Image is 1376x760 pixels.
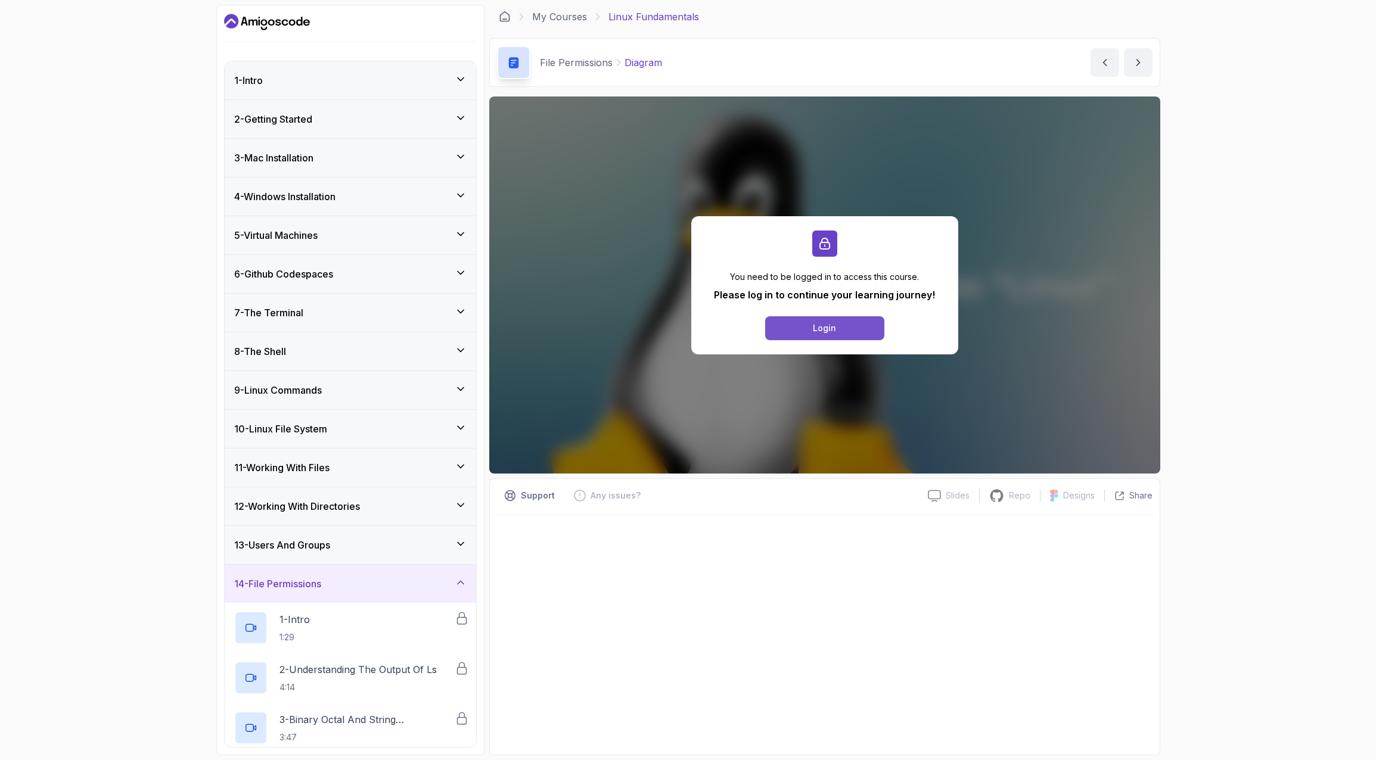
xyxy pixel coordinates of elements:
p: Repo [1009,490,1030,502]
button: 3-Mac Installation [225,139,476,177]
p: File Permissions [540,55,613,70]
h3: 2 - Getting Started [234,112,312,126]
p: Share [1129,490,1153,502]
h3: 1 - Intro [234,73,263,88]
p: Please log in to continue your learning journey! [714,288,935,302]
h3: 5 - Virtual Machines [234,228,318,242]
button: 10-Linux File System [225,410,476,448]
button: next content [1124,48,1153,77]
p: 3 - Binary Octal And String Representation [279,712,455,727]
h3: 8 - The Shell [234,344,286,359]
p: 4:14 [279,681,437,693]
p: Slides [946,490,970,502]
button: Share [1104,490,1153,502]
button: 7-The Terminal [225,294,476,332]
button: 1-Intro [225,61,476,99]
p: 2 - Understanding The Output Of ls [279,662,437,677]
a: Dashboard [499,11,511,23]
p: Support [521,490,555,502]
button: 2-Understanding The Output Of ls4:14 [234,661,467,694]
button: 8-The Shell [225,332,476,370]
p: 1 - Intro [279,612,310,627]
p: You need to be logged in to access this course. [714,271,935,283]
div: Login [813,322,836,334]
h3: 7 - The Terminal [234,306,303,320]
h3: 14 - File Permissions [234,577,321,591]
button: 14-File Permissions [225,565,476,603]
button: 13-Users And Groups [225,526,476,564]
button: Support button [497,486,562,505]
button: 6-Github Codespaces [225,255,476,293]
button: 5-Virtual Machines [225,216,476,254]
button: 12-Working With Directories [225,487,476,525]
button: 4-Windows Installation [225,177,476,216]
button: 2-Getting Started [225,100,476,138]
p: Linux Fundamentals [608,10,699,24]
h3: 11 - Working With Files [234,460,330,475]
button: 11-Working With Files [225,448,476,487]
p: Diagram [625,55,662,70]
p: Any issues? [591,490,641,502]
button: 9-Linux Commands [225,371,476,409]
h3: 12 - Working With Directories [234,499,360,513]
button: previous content [1091,48,1119,77]
a: Dashboard [224,13,310,32]
h3: 9 - Linux Commands [234,383,322,397]
h3: 3 - Mac Installation [234,151,313,165]
button: 3-Binary Octal And String Representation3:47 [234,711,467,745]
button: Login [765,316,884,340]
a: My Courses [532,10,587,24]
h3: 13 - Users And Groups [234,538,330,552]
button: 1-Intro1:29 [234,611,467,644]
p: 1:29 [279,631,310,643]
h3: 4 - Windows Installation [234,189,336,204]
h3: 10 - Linux File System [234,422,327,436]
h3: 6 - Github Codespaces [234,267,333,281]
p: 3:47 [279,731,455,743]
p: Designs [1063,490,1095,502]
